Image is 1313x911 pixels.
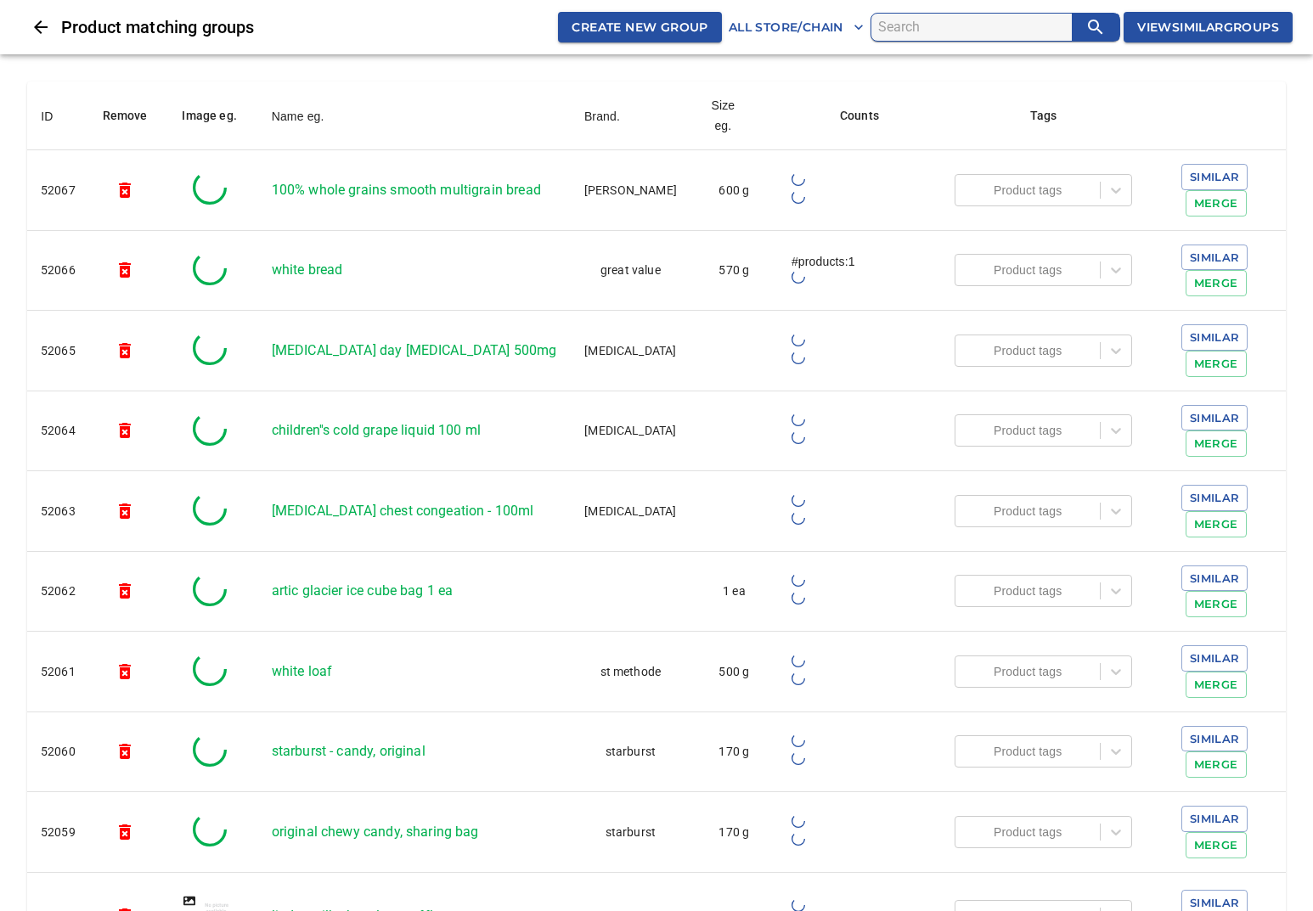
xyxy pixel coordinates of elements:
button: Similar [1181,405,1248,431]
button: All Store/Chain [722,12,871,43]
td: 170 g [690,711,778,792]
button: ViewSimilarGroups [1124,12,1293,43]
p: white loaf [272,661,557,682]
td: 52066 [27,230,89,311]
span: Similar [1190,569,1240,588]
td: 1 ea [690,551,778,632]
button: Merge [1186,591,1247,617]
span: Create new group [572,17,707,38]
button: search [1072,14,1119,41]
button: Merge [1186,351,1247,377]
p: [MEDICAL_DATA] day [MEDICAL_DATA] 500mg [272,340,557,361]
button: Merge [1186,832,1247,858]
td: 500 g [690,632,778,712]
button: Similar [1181,245,1248,271]
td: [PERSON_NAME] [571,150,690,231]
p: original chewy candy, sharing bag [272,822,557,842]
span: Merge [1194,675,1238,694]
input: search [878,14,1072,41]
button: Close [20,7,61,48]
td: 52061 [27,632,89,712]
td: great value [571,230,690,311]
button: Merge [1186,270,1247,296]
span: Merge [1194,594,1238,614]
th: Image eg. [161,82,258,150]
span: Merge [1194,515,1238,534]
td: st methode [571,632,690,712]
td: starburst [571,711,690,792]
span: Similar [1190,248,1240,267]
span: Merge [1194,755,1238,774]
span: Merge [1194,194,1238,213]
button: Similar [1181,806,1248,832]
button: Merge [1186,672,1247,698]
button: Similar [1181,726,1248,752]
td: 52063 [27,471,89,552]
span: Merge [1194,835,1238,855]
span: Similar [1190,167,1240,187]
td: 170 g [690,792,778,873]
span: ID [41,106,75,127]
td: [MEDICAL_DATA] [571,471,690,552]
h6: Product matching groups [61,14,558,41]
td: 52065 [27,311,89,391]
button: Merge [1186,430,1247,457]
span: Merge [1194,434,1238,453]
button: Similar [1181,565,1248,592]
button: Similar [1181,324,1248,351]
p: white bread [272,260,557,280]
td: starburst [571,792,690,873]
span: Similar [1190,488,1240,508]
td: [MEDICAL_DATA] [571,311,690,391]
span: Similar [1190,809,1240,829]
p: artic glacier ice cube bag 1 ea [272,581,557,601]
button: Merge [1186,511,1247,537]
span: View Similar Groups [1137,17,1279,38]
button: Merge [1186,751,1247,778]
span: Similar [1190,328,1240,347]
th: Tags [941,82,1146,150]
th: Counts [778,82,941,150]
span: Similar [1190,408,1240,428]
span: Brand. [584,106,642,127]
span: Merge [1194,354,1238,374]
span: Name eg. [272,106,347,127]
td: 52059 [27,792,89,873]
p: 100% whole grains smooth multigrain bread [272,180,557,200]
button: Similar [1181,164,1248,190]
span: Similar [1190,649,1240,668]
p: starburst - candy, original [272,741,557,762]
td: 600 g [690,150,778,231]
span: Similar [1190,729,1240,749]
span: Merge [1194,273,1238,293]
span: Size eg. [704,95,764,136]
span: All Store/Chain [729,17,864,38]
div: #products: 1 [792,253,927,270]
p: [MEDICAL_DATA] chest congeation - 100ml [272,501,557,521]
button: Similar [1181,485,1248,511]
td: 52067 [27,150,89,231]
td: [MEDICAL_DATA] [571,391,690,471]
th: Remove [89,82,161,150]
td: 570 g [690,230,778,311]
td: 52064 [27,391,89,471]
p: children''s cold grape liquid 100 ml [272,420,557,441]
td: 52060 [27,711,89,792]
button: Similar [1181,645,1248,672]
button: Create new group [558,12,721,43]
button: Merge [1186,190,1247,217]
td: 52062 [27,551,89,632]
